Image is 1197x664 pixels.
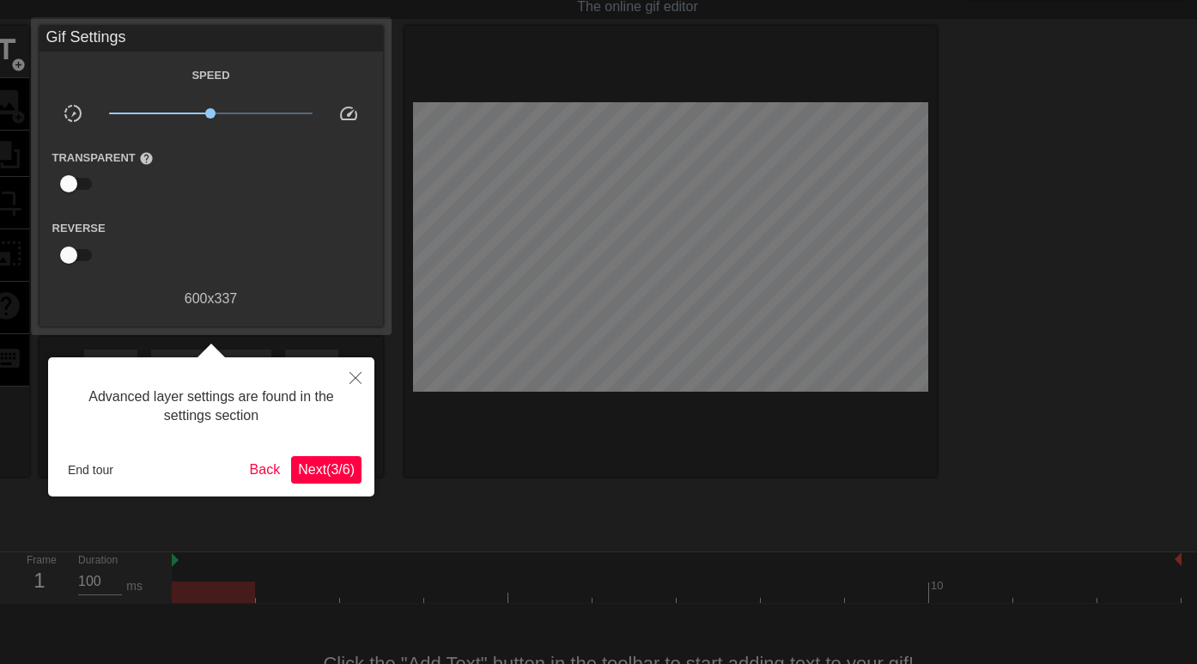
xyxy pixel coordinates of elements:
[291,456,362,484] button: Next
[61,370,362,443] div: Advanced layer settings are found in the settings section
[243,456,288,484] button: Back
[298,462,355,477] span: Next ( 3 / 6 )
[337,357,374,397] button: Close
[61,457,120,483] button: End tour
